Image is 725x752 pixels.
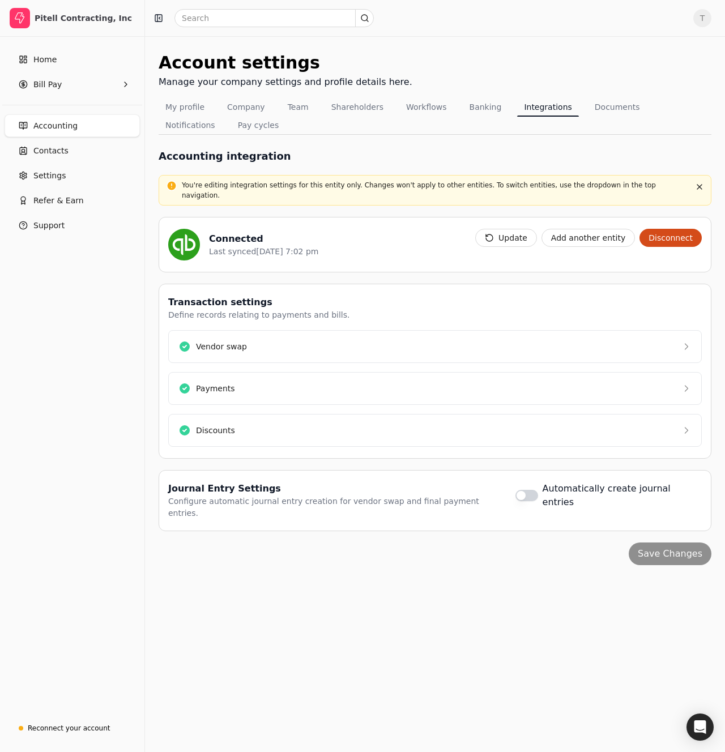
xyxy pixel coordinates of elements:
button: Add another entity [541,229,635,247]
div: Manage your company settings and profile details here. [159,75,412,89]
button: Support [5,214,140,237]
button: T [693,9,711,27]
nav: Tabs [159,98,711,135]
span: Home [33,54,57,66]
button: My profile [159,98,211,116]
button: Update [475,229,537,247]
div: Last synced [DATE] 7:02 pm [209,246,318,258]
button: Vendor swap [168,330,702,363]
div: Journal Entry Settings [168,482,506,495]
span: Bill Pay [33,79,62,91]
button: Refer & Earn [5,189,140,212]
div: Reconnect your account [28,723,110,733]
div: Define records relating to payments and bills. [168,309,349,321]
div: Vendor swap [196,341,247,353]
button: Discounts [168,414,702,447]
button: Automatically create journal entries [515,490,538,501]
button: Bill Pay [5,73,140,96]
div: Discounts [196,425,235,437]
h1: Accounting integration [159,148,291,164]
div: Connected [209,232,318,246]
button: Shareholders [325,98,390,116]
span: Accounting [33,120,78,132]
span: Refer & Earn [33,195,84,207]
div: Open Intercom Messenger [686,713,714,741]
button: Documents [588,98,647,116]
button: Team [281,98,315,116]
button: Pay cycles [231,116,286,134]
a: Contacts [5,139,140,162]
a: Settings [5,164,140,187]
div: Transaction settings [168,296,349,309]
button: Integrations [517,98,578,116]
span: Support [33,220,65,232]
button: Payments [168,372,702,405]
span: Contacts [33,145,69,157]
input: Search [174,9,374,27]
button: Notifications [159,116,222,134]
div: Payments [196,383,235,395]
button: Banking [463,98,509,116]
button: Disconnect [639,229,702,247]
button: Company [220,98,272,116]
p: You're editing integration settings for this entity only. Changes won't apply to other entities. ... [182,180,688,200]
div: Account settings [159,50,412,75]
div: Pitell Contracting, Inc [35,12,135,24]
div: Configure automatic journal entry creation for vendor swap and final payment entries. [168,495,506,519]
label: Automatically create journal entries [543,482,702,509]
a: Accounting [5,114,140,137]
span: Settings [33,170,66,182]
button: Workflows [399,98,454,116]
a: Home [5,48,140,71]
a: Reconnect your account [5,718,140,738]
